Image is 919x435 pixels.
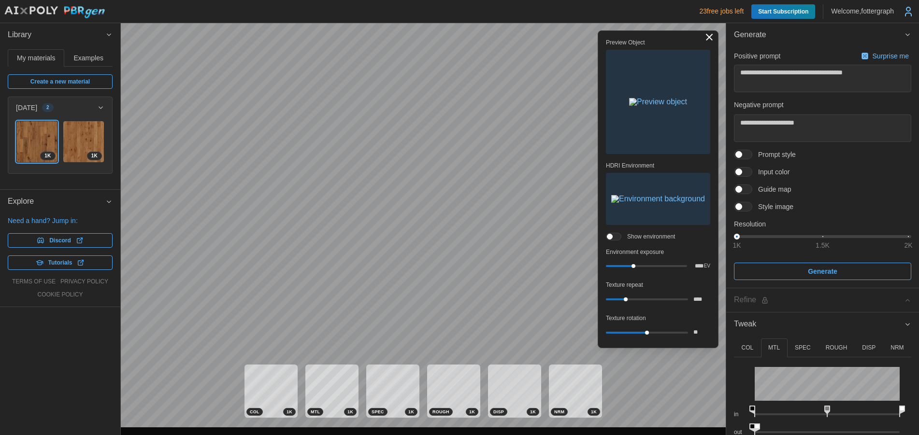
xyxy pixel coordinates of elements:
p: Welcome, fottergraph [831,6,894,16]
span: 2 [46,104,49,112]
span: Style image [752,202,793,211]
a: privacy policy [60,278,108,286]
span: 1 K [287,408,292,415]
p: [DATE] [16,103,37,112]
span: Tweak [734,312,904,336]
button: [DATE]2 [8,97,112,118]
a: Discord [8,233,113,248]
p: Preview Object [606,39,710,47]
img: AIxPoly PBRgen [4,6,105,19]
a: Tutorials [8,255,113,270]
p: Texture rotation [606,314,710,323]
p: ROUGH [826,344,847,352]
span: 1 K [408,408,414,415]
span: Explore [8,190,105,213]
span: Tutorials [48,256,72,269]
img: Environment background [611,195,705,203]
span: COL [250,408,259,415]
p: SPEC [795,344,811,352]
span: 1 K [91,152,98,160]
button: Surprise me [859,49,911,63]
span: Examples [74,55,103,61]
img: Preview object [629,98,687,106]
span: Guide map [752,184,791,194]
p: Surprise me [873,51,911,61]
span: Generate [808,263,837,280]
button: Generate [726,23,919,47]
p: MTL [768,344,780,352]
p: Environment exposure [606,248,710,256]
p: EV [704,264,710,268]
span: Generate [734,23,904,47]
p: Resolution [734,219,911,229]
button: Tweak [726,312,919,336]
a: 1flEt1wZawIKlcV4TtRH1K [63,121,105,163]
p: DISP [862,344,876,352]
p: in [734,410,747,419]
span: MTL [311,408,320,415]
div: Generate [726,47,919,288]
button: Generate [734,263,911,280]
a: Start Subscription [751,4,815,19]
span: Discord [49,234,71,247]
span: 1 K [469,408,475,415]
span: My materials [17,55,55,61]
button: Refine [726,288,919,312]
p: Positive prompt [734,51,780,61]
p: Texture repeat [606,281,710,289]
span: 1 K [44,152,51,160]
span: DISP [493,408,504,415]
span: Show environment [621,233,675,240]
span: Prompt style [752,150,796,159]
a: MqrzIb7GyjHaojRKDczw1K [16,121,58,163]
p: Negative prompt [734,100,911,110]
span: 1 K [530,408,536,415]
img: MqrzIb7GyjHaojRKDczw [16,121,57,162]
span: SPEC [372,408,384,415]
span: NRM [554,408,564,415]
p: 23 free jobs left [699,6,744,16]
p: Need a hand? Jump in: [8,216,113,225]
div: Refine [734,294,904,306]
div: [DATE]2 [8,118,112,173]
span: Library [8,23,105,47]
button: Preview object [606,50,710,154]
span: 1 K [591,408,597,415]
button: Toggle viewport controls [703,30,716,44]
span: Start Subscription [758,4,808,19]
a: cookie policy [37,291,83,299]
a: Create a new material [8,74,113,89]
img: 1flEt1wZawIKlcV4TtRH [63,121,104,162]
p: NRM [890,344,904,352]
p: HDRI Environment [606,162,710,170]
span: Create a new material [30,75,90,88]
span: Input color [752,167,790,177]
p: COL [741,344,753,352]
button: Environment background [606,173,710,225]
span: 1 K [347,408,353,415]
span: ROUGH [432,408,449,415]
a: terms of use [12,278,56,286]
